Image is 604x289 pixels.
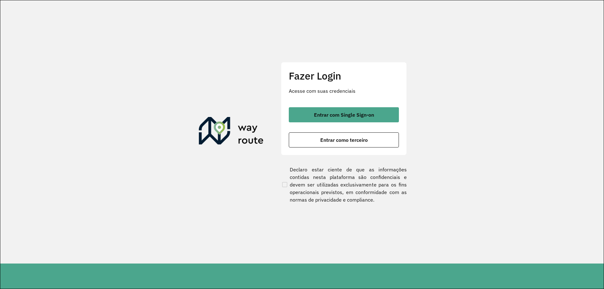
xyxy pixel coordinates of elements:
span: Entrar como terceiro [320,137,368,142]
img: Roteirizador AmbevTech [199,117,264,147]
p: Acesse com suas credenciais [289,87,399,95]
h2: Fazer Login [289,70,399,82]
button: button [289,107,399,122]
span: Entrar com Single Sign-on [314,112,374,117]
label: Declaro estar ciente de que as informações contidas nesta plataforma são confidenciais e devem se... [281,166,407,203]
button: button [289,132,399,147]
